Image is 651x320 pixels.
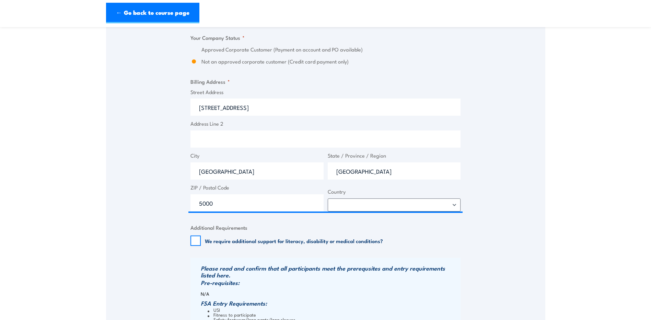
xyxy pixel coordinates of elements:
[190,152,324,160] label: City
[201,46,461,54] label: Approved Corporate Customer (Payment on account and PO available)
[328,152,461,160] label: State / Province / Region
[190,224,247,231] legend: Additional Requirements
[190,88,461,96] label: Street Address
[201,58,461,66] label: Not an approved corporate customer (Credit card payment only)
[201,265,459,278] h3: Please read and confirm that all participants meet the prerequsites and entry requirements listed...
[328,188,461,196] label: Country
[208,307,459,312] li: USI
[201,300,459,307] h3: FSA Entry Requirements:
[208,312,459,317] li: Fitness to participate
[201,291,459,296] p: N/A
[190,99,461,116] input: Enter a location
[190,120,461,128] label: Address Line 2
[190,78,230,85] legend: Billing Address
[205,237,383,244] label: We require additional support for literacy, disability or medical conditions?
[106,3,199,23] a: ← Go back to course page
[190,184,324,192] label: ZIP / Postal Code
[201,279,459,286] h3: Pre-requisites:
[190,34,245,42] legend: Your Company Status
